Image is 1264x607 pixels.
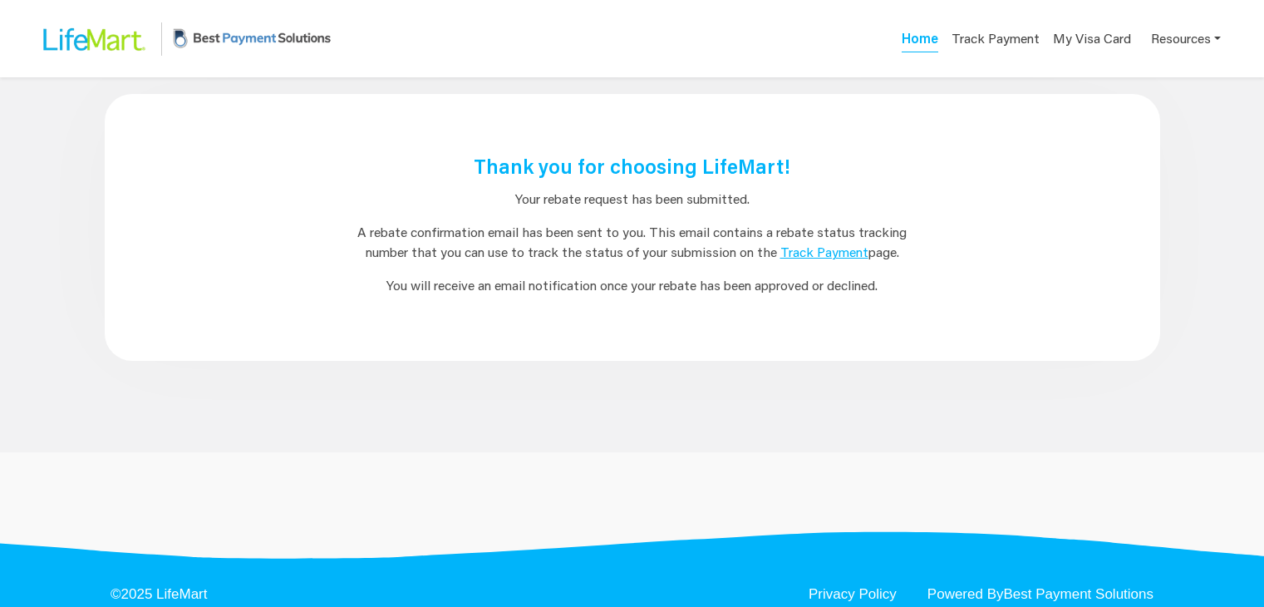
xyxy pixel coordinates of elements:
a: Track Payment [780,243,868,260]
a: My Visa Card [1053,22,1131,56]
a: Home [902,29,938,52]
a: Privacy Policy [809,587,897,601]
h4: Thank you for choosing LifeMart! [145,155,1119,179]
a: LifeMart LogoBPS Logo [30,11,335,67]
p: A rebate confirmation email has been sent to you. This email contains a rebate status tracking nu... [145,222,1119,262]
img: LifeMart Logo [30,12,155,66]
p: Your rebate request has been submitted. [145,189,1119,209]
a: Track Payment [952,29,1040,53]
p: You will receive an email notification once your rebate has been approved or declined. [145,275,1119,295]
a: Resources [1151,22,1221,56]
a: Powered ByBest Payment Solutions [927,587,1153,601]
div: © 2025 LifeMart [111,587,208,601]
img: BPS Logo [169,11,335,67]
